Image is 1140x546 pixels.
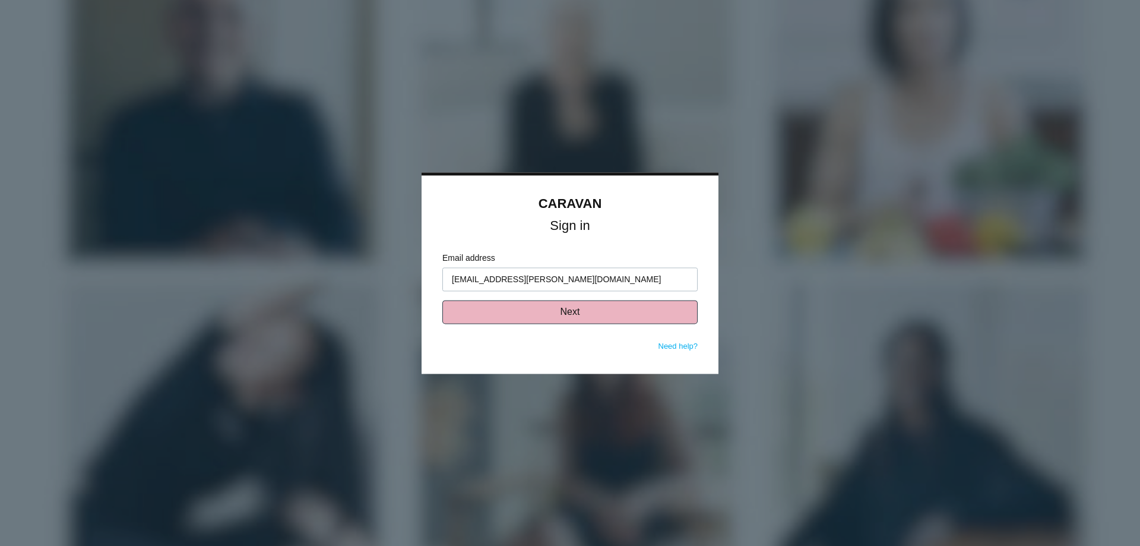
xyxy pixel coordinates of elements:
label: Email address [442,252,698,264]
button: Next [442,300,698,324]
a: CARAVAN [539,196,602,211]
h1: Sign in [442,220,698,231]
a: Need help? [658,342,698,351]
input: Enter your email address [442,267,698,291]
